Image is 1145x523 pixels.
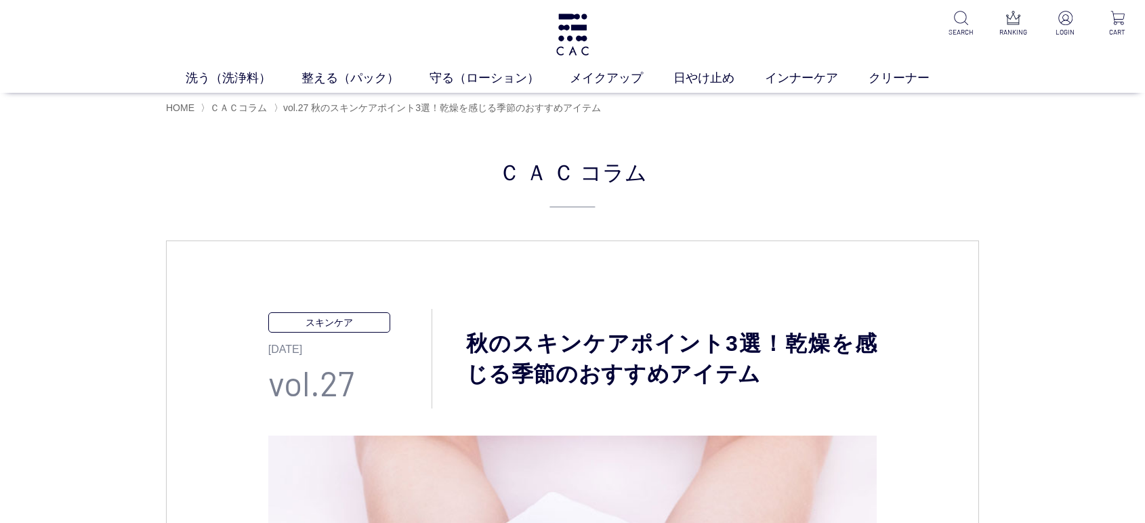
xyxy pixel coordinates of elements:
a: クリーナー [869,69,960,87]
a: インナーケア [765,69,869,87]
a: HOME [166,102,194,113]
a: SEARCH [944,11,978,37]
span: コラム [580,155,647,188]
a: LOGIN [1049,11,1082,37]
p: スキンケア [268,312,390,332]
p: [DATE] [268,333,432,358]
p: RANKING [997,27,1030,37]
a: メイクアップ [570,69,673,87]
li: 〉 [201,102,270,114]
a: CART [1101,11,1134,37]
a: 整える（パック） [301,69,430,87]
p: LOGIN [1049,27,1082,37]
h1: 秋のスキンケアポイント3選！乾燥を感じる季節のおすすめアイテム [432,329,877,390]
img: logo [554,14,591,56]
a: 守る（ローション） [430,69,570,87]
span: vol.27 秋のスキンケアポイント3選！乾燥を感じる季節のおすすめアイテム [283,102,601,113]
p: SEARCH [944,27,978,37]
a: 洗う（洗浄料） [186,69,301,87]
li: 〉 [274,102,604,114]
a: ＣＡＣコラム [210,102,267,113]
a: 日やけ止め [673,69,765,87]
div: ＣＡＣ [166,155,979,207]
p: vol.27 [268,358,432,409]
a: RANKING [997,11,1030,37]
p: CART [1101,27,1134,37]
